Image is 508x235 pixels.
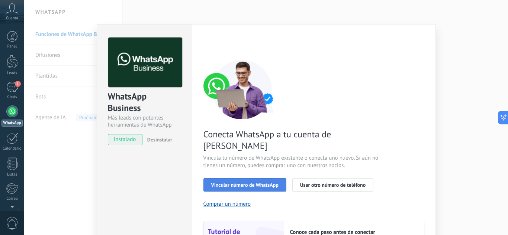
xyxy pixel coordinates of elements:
div: Calendario [1,146,23,151]
img: connect number [203,60,282,119]
img: logo_main.png [108,37,182,88]
span: Vincula tu número de WhatsApp existente o conecta uno nuevo. Si aún no tienes un número, puedes c... [203,154,380,169]
div: WhatsApp Business [108,91,181,114]
div: Leads [1,71,23,76]
div: WhatsApp [1,120,23,127]
span: 1 [15,81,21,87]
span: Desinstalar [147,136,172,143]
span: Vincular número de WhatsApp [211,182,279,187]
span: instalado [108,134,142,145]
div: Panel [1,44,23,49]
span: Usar otro número de teléfono [300,182,366,187]
div: Listas [1,172,23,177]
button: Vincular número de WhatsApp [203,178,286,192]
button: Comprar un número [203,200,251,208]
span: Cuenta [6,16,18,21]
div: Más leads con potentes herramientas de WhatsApp [108,114,181,128]
div: Chats [1,95,23,99]
div: Correo [1,196,23,201]
span: Conecta WhatsApp a tu cuenta de [PERSON_NAME] [203,128,380,151]
button: Desinstalar [144,134,172,145]
button: Usar otro número de teléfono [292,178,373,192]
